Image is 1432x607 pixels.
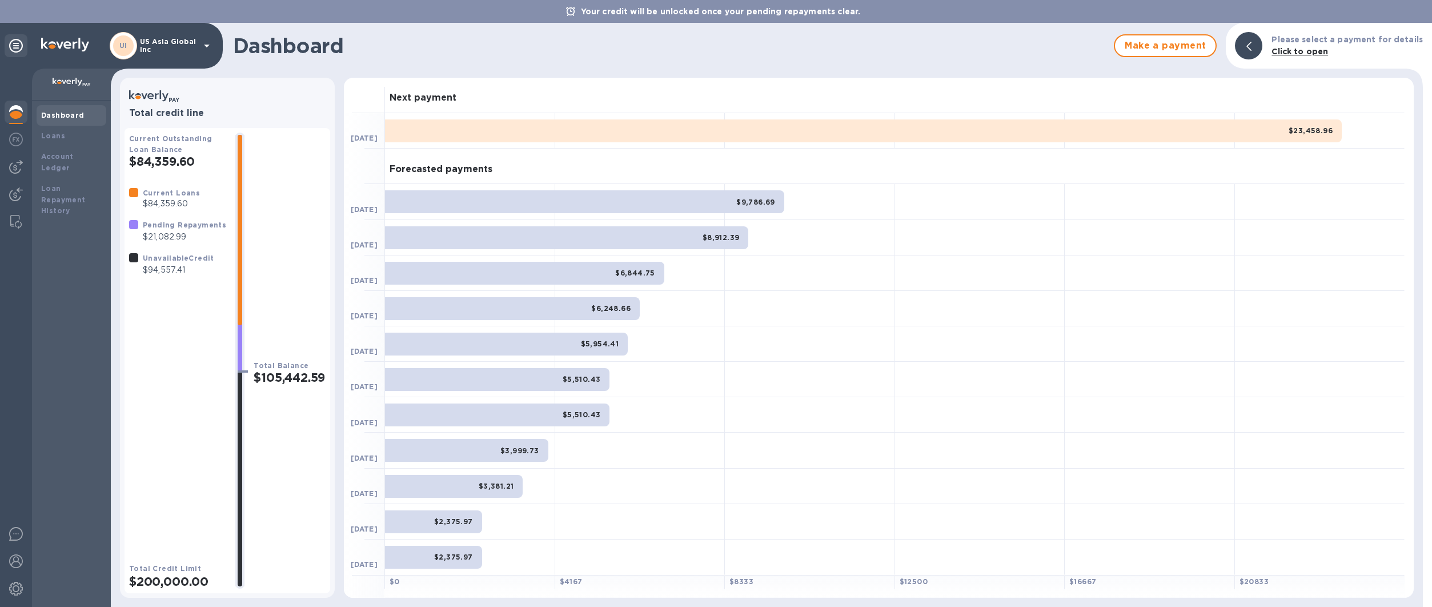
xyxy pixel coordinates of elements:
b: [DATE] [351,525,378,533]
b: $ 4167 [560,577,583,586]
p: $84,359.60 [143,198,200,210]
b: Unavailable Credit [143,254,214,262]
b: Please select a payment for details [1271,35,1423,44]
h3: Total credit line [129,108,326,119]
b: [DATE] [351,347,378,356]
b: $8,912.39 [703,233,740,242]
b: Pending Repayments [143,221,226,229]
h3: Next payment [390,93,456,103]
h1: Dashboard [233,34,1108,58]
b: $ 12500 [900,577,928,586]
b: Loans [41,131,65,140]
img: Logo [41,38,89,51]
b: Current Outstanding Loan Balance [129,134,212,154]
b: $ 16667 [1069,577,1096,586]
b: $5,954.41 [581,340,619,348]
h2: $200,000.00 [129,574,226,589]
b: $ 0 [390,577,400,586]
b: $6,844.75 [615,269,655,277]
b: Account Ledger [41,152,74,172]
b: UI [119,41,127,50]
b: $5,510.43 [563,410,601,419]
b: Total Balance [254,361,308,370]
b: [DATE] [351,489,378,498]
h2: $105,442.59 [254,370,326,385]
b: [DATE] [351,418,378,427]
b: [DATE] [351,241,378,249]
b: $ 20833 [1240,577,1269,586]
b: $9,786.69 [736,198,775,206]
b: $5,510.43 [563,375,601,384]
b: Total Credit Limit [129,564,201,573]
b: [DATE] [351,382,378,391]
p: US Asia Global Inc [140,38,197,54]
div: Unpin categories [5,34,27,57]
img: Foreign exchange [9,133,23,146]
p: $94,557.41 [143,264,214,276]
b: [DATE] [351,312,378,320]
b: $3,381.21 [479,482,514,490]
b: Dashboard [41,111,85,119]
b: Your credit will be unlocked once your pending repayments clear. [581,7,861,16]
b: $23,458.96 [1289,126,1333,135]
b: $6,248.66 [591,304,631,313]
b: [DATE] [351,560,378,569]
b: [DATE] [351,134,378,142]
b: Click to open [1271,47,1328,56]
b: [DATE] [351,205,378,214]
b: Current Loans [143,189,200,197]
b: [DATE] [351,276,378,285]
b: [DATE] [351,454,378,462]
b: Loan Repayment History [41,184,86,215]
b: $2,375.97 [434,517,473,526]
h2: $84,359.60 [129,154,226,169]
h3: Forecasted payments [390,164,492,175]
b: $ 8333 [729,577,753,586]
button: Make a payment [1114,34,1217,57]
p: $21,082.99 [143,231,226,243]
b: $2,375.97 [434,553,473,561]
span: Make a payment [1124,39,1206,53]
b: $3,999.73 [500,446,539,455]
